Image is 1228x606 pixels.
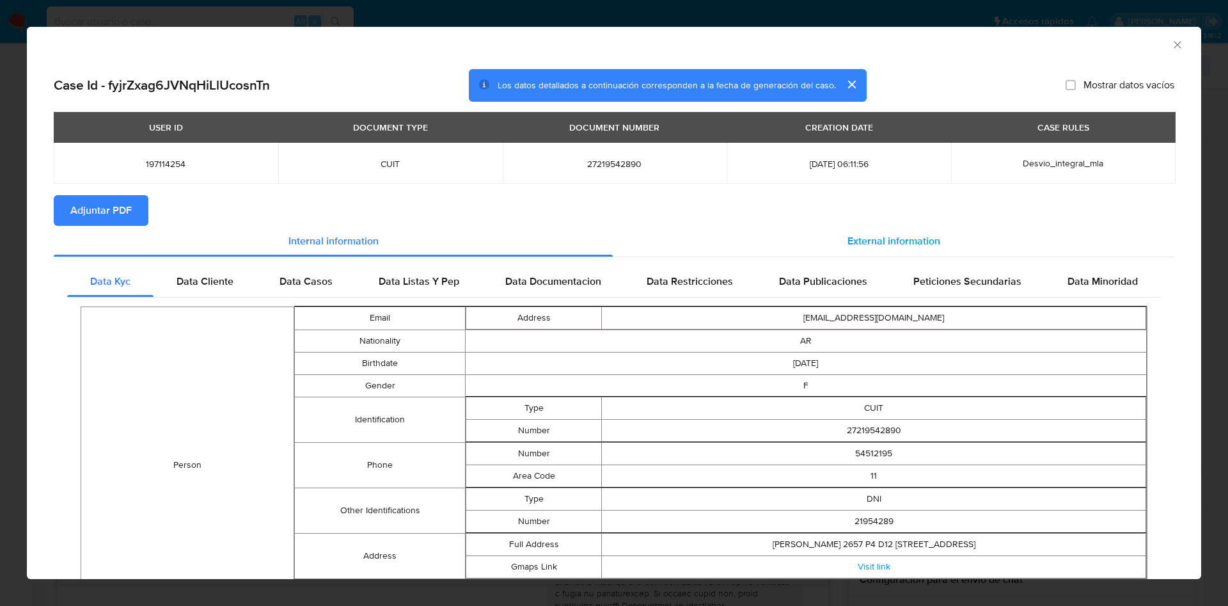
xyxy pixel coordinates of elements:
[1083,79,1174,92] span: Mostrar datos vacíos
[90,274,130,289] span: Data Kyc
[295,533,465,578] td: Address
[295,442,465,488] td: Phone
[913,274,1021,289] span: Peticiones Secundarias
[27,27,1201,579] div: closure-recommendation-modal
[498,79,836,92] span: Los datos detallados a continuación corresponden a la fecha de generación del caso.
[279,274,333,289] span: Data Casos
[779,274,867,289] span: Data Publicaciones
[295,374,465,397] td: Gender
[295,307,465,330] td: Email
[1066,80,1076,90] input: Mostrar datos vacíos
[69,158,263,170] span: 197114254
[465,352,1146,374] td: [DATE]
[466,397,602,419] td: Type
[602,307,1146,329] td: [EMAIL_ADDRESS][DOMAIN_NAME]
[288,234,379,248] span: Internal information
[602,488,1146,510] td: DNI
[466,555,602,578] td: Gmaps Link
[836,69,867,100] button: cerrar
[562,116,667,138] div: DOCUMENT NUMBER
[295,578,465,601] td: Is Pep
[70,196,132,225] span: Adjuntar PDF
[518,158,712,170] span: 27219542890
[465,374,1146,397] td: F
[847,234,940,248] span: External information
[67,266,1161,297] div: Detailed internal info
[466,488,602,510] td: Type
[177,274,233,289] span: Data Cliente
[295,488,465,533] td: Other Identifications
[54,77,270,93] h2: Case Id - fyjrZxag6JVNqHiLlUcosnTn
[379,274,459,289] span: Data Listas Y Pep
[294,158,487,170] span: CUIT
[466,419,602,442] td: Number
[602,533,1146,555] td: [PERSON_NAME] 2657 P4 D12 [STREET_ADDRESS]
[466,442,602,465] td: Number
[466,510,602,532] td: Number
[1030,116,1097,138] div: CASE RULES
[1067,274,1138,289] span: Data Minoridad
[295,330,465,352] td: Nationality
[54,195,148,226] button: Adjuntar PDF
[295,352,465,374] td: Birthdate
[466,533,602,555] td: Full Address
[466,307,602,329] td: Address
[1171,38,1183,50] button: Cerrar ventana
[295,397,465,442] td: Identification
[647,274,733,289] span: Data Restricciones
[54,226,1174,257] div: Detailed info
[141,116,191,138] div: USER ID
[466,465,602,487] td: Area Code
[798,116,881,138] div: CREATION DATE
[1023,157,1103,170] span: Desvio_integral_mla
[602,397,1146,419] td: CUIT
[602,419,1146,442] td: 27219542890
[465,330,1146,352] td: AR
[742,158,936,170] span: [DATE] 06:11:56
[465,578,1146,601] td: false
[345,116,436,138] div: DOCUMENT TYPE
[602,465,1146,487] td: 11
[858,560,890,573] a: Visit link
[602,510,1146,532] td: 21954289
[505,274,601,289] span: Data Documentacion
[602,442,1146,465] td: 54512195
